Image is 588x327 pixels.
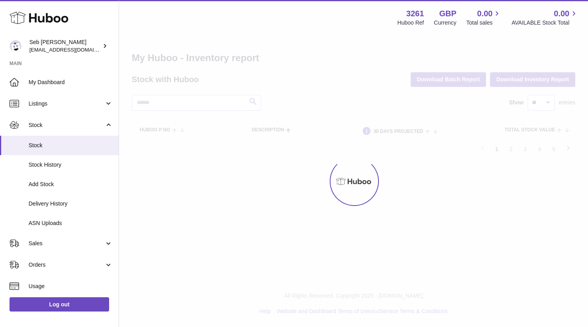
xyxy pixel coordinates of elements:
[29,200,113,208] span: Delivery History
[511,19,578,27] span: AVAILABLE Stock Total
[29,121,104,129] span: Stock
[406,8,424,19] strong: 3261
[29,142,113,149] span: Stock
[29,46,117,53] span: [EMAIL_ADDRESS][DOMAIN_NAME]
[554,8,569,19] span: 0.00
[10,297,109,312] a: Log out
[29,181,113,188] span: Add Stock
[511,8,578,27] a: 0.00 AVAILABLE Stock Total
[434,19,457,27] div: Currency
[29,283,113,290] span: Usage
[29,100,104,108] span: Listings
[29,38,101,54] div: Seb [PERSON_NAME]
[439,8,456,19] strong: GBP
[477,8,493,19] span: 0.00
[29,79,113,86] span: My Dashboard
[398,19,424,27] div: Huboo Ref
[466,8,502,27] a: 0.00 Total sales
[10,40,21,52] img: ecom@bravefoods.co.uk
[29,161,113,169] span: Stock History
[466,19,502,27] span: Total sales
[29,219,113,227] span: ASN Uploads
[29,261,104,269] span: Orders
[29,240,104,247] span: Sales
